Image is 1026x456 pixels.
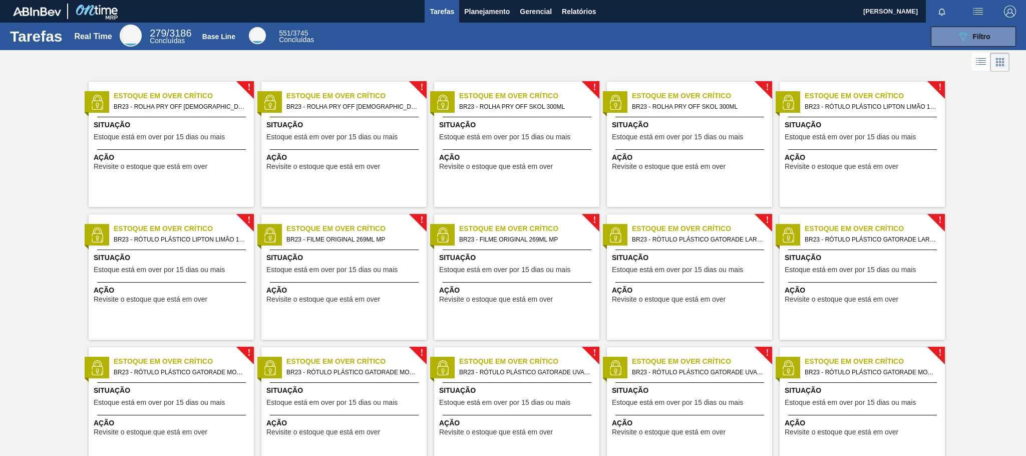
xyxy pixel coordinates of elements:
span: Revisite o estoque que está em over [785,428,898,436]
span: Estoque está em over por 15 dias ou mais [612,133,743,141]
img: TNhmsLtSVTkK8tSr43FrP2fwEKptu5GPRR3wAAAABJRU5ErkJggg== [13,7,61,16]
div: Visão em Cards [990,53,1009,72]
img: status [435,95,450,110]
button: Filtro [931,27,1016,47]
div: Base Line [279,30,314,43]
span: BR23 - ROLHA PRY OFF BRAHMA 300ML [114,101,246,112]
span: Situação [266,120,424,130]
span: Revisite o estoque que está em over [94,428,207,436]
span: Estoque em Over Crítico [286,223,427,234]
span: Estoque em Over Crítico [632,223,772,234]
span: Revisite o estoque que está em over [612,296,726,303]
span: Estoque em Over Crítico [459,91,599,101]
span: ! [938,84,941,91]
span: Gerencial [520,6,552,18]
span: Estoque em Over Crítico [114,91,254,101]
span: Revisite o estoque que está em over [439,296,553,303]
span: / 3745 [279,29,308,37]
span: Estoque está em over por 15 dias ou mais [785,266,916,274]
div: Real Time [120,25,142,47]
span: ! [247,84,250,91]
span: Estoque em Over Crítico [805,223,945,234]
span: ! [247,349,250,357]
span: Estoque está em over por 15 dias ou mais [94,266,225,274]
span: Estoque em Over Crítico [459,356,599,367]
img: status [608,227,623,243]
span: Situação [785,120,942,130]
span: Situação [439,253,597,263]
span: ! [938,349,941,357]
span: Estoque em Over Crítico [805,356,945,367]
span: Ação [266,418,424,428]
span: Estoque está em over por 15 dias ou mais [266,399,398,406]
span: ! [247,216,250,224]
span: Revisite o estoque que está em over [612,428,726,436]
span: Situação [785,385,942,396]
span: ! [766,349,769,357]
span: Situação [439,385,597,396]
span: ! [593,349,596,357]
img: Logout [1004,6,1016,18]
img: status [608,360,623,375]
span: Estoque está em over por 15 dias ou mais [266,133,398,141]
h1: Tarefas [10,31,63,42]
img: status [262,360,277,375]
span: BR23 - FILME ORIGINAL 269ML MP [286,234,419,245]
span: Tarefas [430,6,454,18]
span: Concluídas [279,36,314,44]
span: Relatórios [562,6,596,18]
img: status [90,227,105,243]
span: BR23 - RÓTULO PLÁSTICO LIPTON LIMÃO 1,5L H [805,101,937,112]
span: BR23 - RÓTULO PLÁSTICO GATORADE LARANJA 500ML AH [805,234,937,245]
span: Estoque está em over por 15 dias ou mais [439,266,570,274]
span: Ação [266,152,424,163]
img: userActions [972,6,984,18]
span: Revisite o estoque que está em over [266,428,380,436]
span: BR23 - FILME ORIGINAL 269ML MP [459,234,591,245]
span: Estoque está em over por 15 dias ou mais [439,399,570,406]
span: Ação [94,285,251,296]
span: Estoque em Over Crítico [286,91,427,101]
img: status [608,95,623,110]
span: Ação [94,418,251,428]
span: Situação [94,253,251,263]
img: status [262,95,277,110]
img: status [262,227,277,243]
span: Estoque está em over por 15 dias ou mais [612,399,743,406]
img: status [781,227,796,243]
span: Ação [439,285,597,296]
span: Estoque em Over Crítico [632,356,772,367]
span: Estoque em Over Crítico [114,356,254,367]
span: Situação [439,120,597,130]
span: BR23 - RÓTULO PLÁSTICO GATORADE MORANGO 500ML H [114,367,246,378]
span: ! [420,84,423,91]
span: Situação [612,385,770,396]
span: Revisite o estoque que está em over [785,296,898,303]
span: Revisite o estoque que está em over [439,163,553,170]
span: Ação [612,152,770,163]
span: Estoque em Over Crítico [805,91,945,101]
span: ! [593,84,596,91]
span: ! [766,216,769,224]
div: Real Time [74,32,112,41]
button: Notificações [926,5,958,19]
span: Planejamento [464,6,510,18]
span: Estoque está em over por 15 dias ou mais [94,133,225,141]
span: Revisite o estoque que está em over [94,296,207,303]
span: Revisite o estoque que está em over [785,163,898,170]
span: Estoque está em over por 15 dias ou mais [439,133,570,141]
span: BR23 - RÓTULO PLÁSTICO GATORADE LARANJA 500ML AH [632,234,764,245]
span: Concluídas [150,37,185,45]
span: 551 [279,29,290,37]
span: ! [420,216,423,224]
span: BR23 - RÓTULO PLÁSTICO GATORADE UVA 500ML H [632,367,764,378]
span: Estoque está em over por 15 dias ou mais [612,266,743,274]
span: BR23 - ROLHA PRY OFF SKOL 300ML [632,101,764,112]
img: status [90,360,105,375]
span: BR23 - RÓTULO PLÁSTICO GATORADE MORANGO 500ML H [286,367,419,378]
span: Estoque está em over por 15 dias ou mais [785,133,916,141]
span: Situação [266,385,424,396]
span: Estoque em Over Crítico [632,91,772,101]
span: ! [420,349,423,357]
span: Estoque está em over por 15 dias ou mais [266,266,398,274]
